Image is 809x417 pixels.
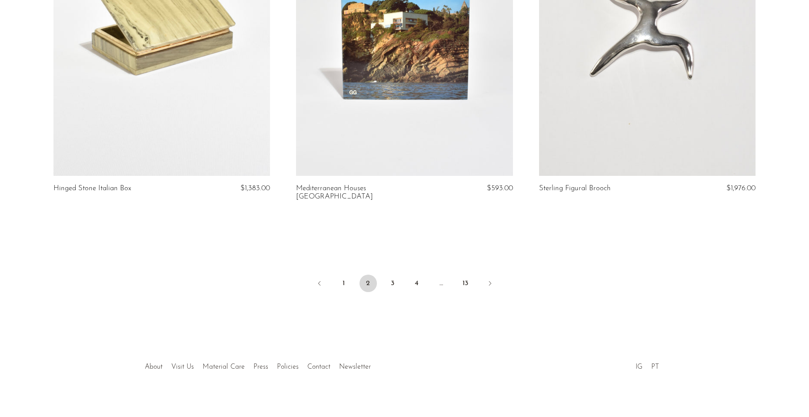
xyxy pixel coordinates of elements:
ul: Social Medias [631,356,663,373]
a: Policies [277,363,299,370]
span: $593.00 [487,185,513,192]
a: Next [481,275,499,294]
a: IG [636,363,643,370]
a: 1 [335,275,353,292]
span: $1,976.00 [726,185,756,192]
span: $1,383.00 [240,185,270,192]
a: 4 [408,275,426,292]
a: About [145,363,163,370]
a: 3 [384,275,401,292]
a: Mediterranean Houses [GEOGRAPHIC_DATA] [296,185,443,201]
a: Material Care [203,363,245,370]
a: 13 [457,275,474,292]
span: 2 [360,275,377,292]
a: Press [253,363,268,370]
a: Contact [307,363,330,370]
span: … [433,275,450,292]
a: Hinged Stone Italian Box [53,185,131,192]
a: PT [651,363,659,370]
ul: Quick links [140,356,375,373]
a: Visit Us [171,363,194,370]
a: Previous [311,275,328,294]
a: Sterling Figural Brooch [539,185,611,192]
